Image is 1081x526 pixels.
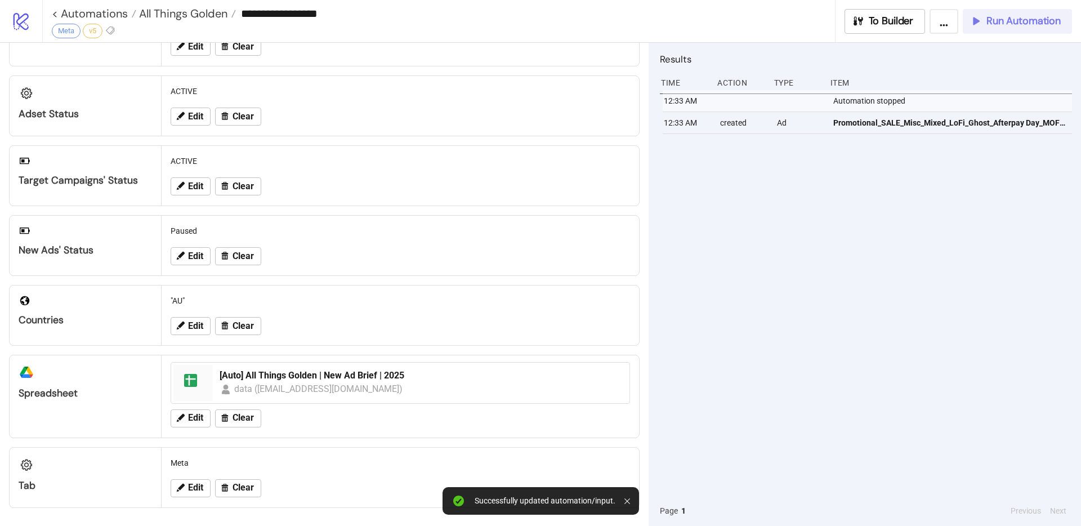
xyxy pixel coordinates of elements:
button: 1 [678,505,689,517]
span: Edit [188,251,203,261]
button: Edit [171,409,211,427]
div: data ([EMAIL_ADDRESS][DOMAIN_NAME]) [234,382,404,396]
button: Edit [171,479,211,497]
button: Clear [215,247,261,265]
span: All Things Golden [136,6,227,21]
div: Spreadsheet [19,387,152,400]
span: Clear [233,181,254,191]
button: Clear [215,479,261,497]
div: created [719,112,767,133]
span: Page [660,505,678,517]
span: Clear [233,413,254,423]
div: 12:33 AM [663,90,711,112]
button: Next [1047,505,1070,517]
div: Paused [166,220,635,242]
a: Promotional_SALE_Misc_Mixed_LoFi_Ghost_Afterpay Day_MOF__Collection - Video_20250814_NZ [833,112,1067,133]
button: Clear [215,409,261,427]
div: 12:33 AM [663,112,711,133]
button: Clear [215,38,261,56]
button: To Builder [845,9,926,34]
div: Action [716,72,765,93]
div: Automation stopped [832,90,1075,112]
a: All Things Golden [136,8,236,19]
span: Edit [188,181,203,191]
div: ACTIVE [166,150,635,172]
span: Clear [233,321,254,331]
button: Clear [215,108,261,126]
span: Edit [188,42,203,52]
h2: Results [660,52,1072,66]
button: Clear [215,177,261,195]
div: Time [660,72,708,93]
div: Ad [776,112,824,133]
button: Edit [171,177,211,195]
button: Edit [171,317,211,335]
button: Run Automation [963,9,1072,34]
div: New Ads' Status [19,244,152,257]
span: Edit [188,112,203,122]
span: To Builder [869,15,914,28]
div: "AU" [166,290,635,311]
span: Clear [233,251,254,261]
a: < Automations [52,8,136,19]
div: Type [773,72,821,93]
div: Adset Status [19,108,152,121]
span: Edit [188,483,203,493]
button: Clear [215,317,261,335]
button: ... [930,9,958,34]
span: Clear [233,483,254,493]
button: Edit [171,247,211,265]
div: Meta [52,24,81,38]
span: Promotional_SALE_Misc_Mixed_LoFi_Ghost_Afterpay Day_MOF__Collection - Video_20250814_NZ [833,117,1067,129]
button: Previous [1007,505,1044,517]
span: Edit [188,321,203,331]
div: ACTIVE [166,81,635,102]
div: Item [829,72,1072,93]
div: Successfully updated automation/input. [475,496,615,506]
div: Countries [19,314,152,327]
div: Target Campaigns' Status [19,174,152,187]
div: Meta [166,452,635,474]
div: [Auto] All Things Golden | New Ad Brief | 2025 [220,369,623,382]
span: Clear [233,42,254,52]
button: Edit [171,108,211,126]
div: v5 [83,24,102,38]
div: Tab [19,479,152,492]
button: Edit [171,38,211,56]
span: Edit [188,413,203,423]
span: Run Automation [986,15,1061,28]
span: Clear [233,112,254,122]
